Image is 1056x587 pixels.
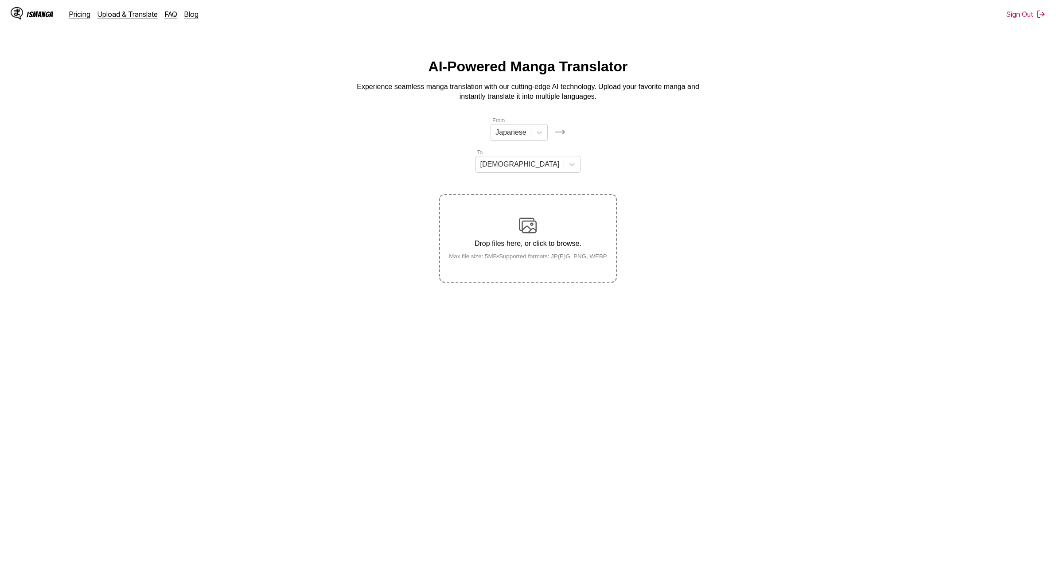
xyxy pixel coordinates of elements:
a: FAQ [165,10,177,19]
label: To [477,149,483,155]
img: IsManga Logo [11,7,23,19]
p: Experience seamless manga translation with our cutting-edge AI technology. Upload your favorite m... [351,82,705,102]
img: Sign out [1037,10,1045,19]
a: Blog [184,10,199,19]
img: Languages icon [555,127,565,137]
p: Drop files here, or click to browse. [442,240,614,248]
div: IsManga [27,10,53,19]
h1: AI-Powered Manga Translator [429,58,628,75]
button: Sign Out [1006,10,1045,19]
small: Max file size: 5MB • Supported formats: JP(E)G, PNG, WEBP [442,253,614,260]
label: From [492,117,505,124]
a: IsManga LogoIsManga [11,7,69,21]
a: Upload & Translate [97,10,158,19]
a: Pricing [69,10,90,19]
